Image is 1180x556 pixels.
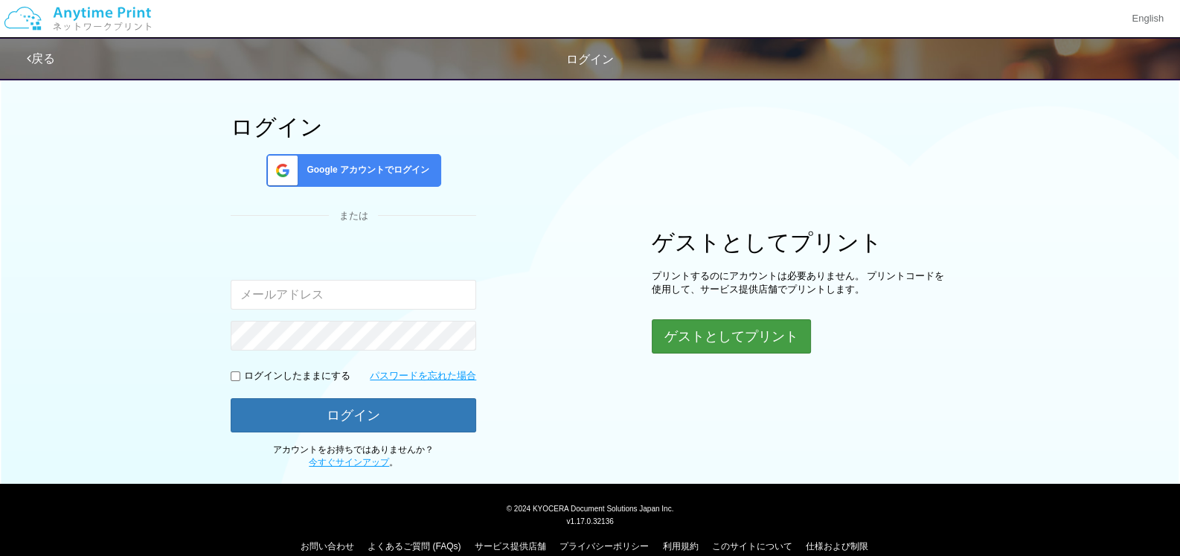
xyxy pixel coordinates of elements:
[370,369,476,383] a: パスワードを忘れた場合
[475,541,546,552] a: サービス提供店舗
[566,53,614,65] span: ログイン
[652,230,949,255] h1: ゲストとしてプリント
[231,398,476,432] button: ログイン
[244,369,350,383] p: ログインしたままにする
[231,444,476,469] p: アカウントをお持ちではありませんか？
[231,115,476,139] h1: ログイン
[309,457,389,467] a: 今すぐサインアップ
[712,541,792,552] a: このサイトについて
[559,541,649,552] a: プライバシーポリシー
[231,280,476,310] input: メールアドレス
[309,457,398,467] span: 。
[652,319,811,354] button: ゲストとしてプリント
[368,541,461,552] a: よくあるご質問 (FAQs)
[231,209,476,223] div: または
[301,164,429,176] span: Google アカウントでログイン
[652,269,949,297] p: プリントするのにアカウントは必要ありません。 プリントコードを使用して、サービス提供店舗でプリントします。
[301,541,354,552] a: お問い合わせ
[27,52,55,65] a: 戻る
[663,541,699,552] a: 利用規約
[806,541,868,552] a: 仕様および制限
[507,503,674,513] span: © 2024 KYOCERA Document Solutions Japan Inc.
[566,517,613,525] span: v1.17.0.32136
